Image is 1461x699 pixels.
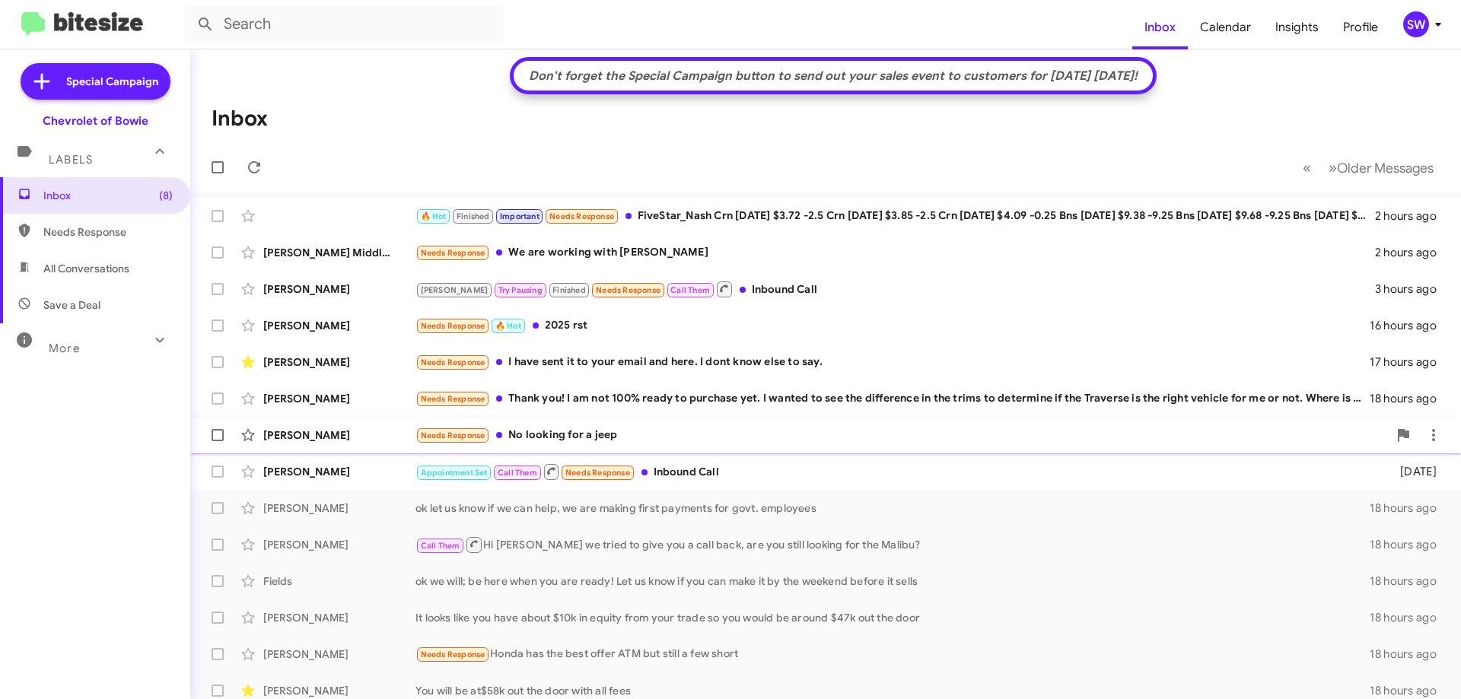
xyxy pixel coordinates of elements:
div: You will be at$58k out the door with all fees [415,683,1370,698]
div: 3 hours ago [1375,281,1449,297]
span: Special Campaign [66,74,158,89]
div: 18 hours ago [1370,500,1449,516]
div: 18 hours ago [1370,610,1449,625]
button: Next [1319,152,1443,183]
span: « [1303,158,1311,177]
div: [PERSON_NAME] [263,391,415,406]
div: It looks like you have about $10k in equity from your trade so you would be around $47k out the door [415,610,1370,625]
div: ok we will; be here when you are ready! Let us know if you can make it by the weekend before it s... [415,573,1370,589]
span: (8) [159,188,173,203]
span: Needs Response [421,431,485,440]
button: SW [1390,11,1444,37]
a: Profile [1331,5,1390,49]
div: [PERSON_NAME] [263,464,415,479]
div: [PERSON_NAME] [263,647,415,662]
span: Needs Response [43,224,173,240]
span: » [1329,158,1337,177]
div: 18 hours ago [1370,647,1449,662]
div: [PERSON_NAME] [263,500,415,516]
span: Needs Response [421,650,485,659]
h1: Inbox [212,106,268,131]
div: Inbound Call [415,280,1375,299]
span: 🔥 Hot [495,321,521,331]
div: [PERSON_NAME] [263,427,415,443]
span: Needs Response [596,285,660,295]
div: [PERSON_NAME] [263,537,415,552]
span: Save a Deal [43,297,100,313]
div: 18 hours ago [1370,537,1449,552]
div: [PERSON_NAME] [263,354,415,370]
div: 18 hours ago [1370,683,1449,698]
span: Needs Response [549,211,614,221]
div: 16 hours ago [1370,318,1449,333]
a: Special Campaign [21,63,170,100]
div: 17 hours ago [1370,354,1449,370]
div: [PERSON_NAME] [263,610,415,625]
span: Needs Response [421,248,485,258]
div: [PERSON_NAME] [263,683,415,698]
a: Inbox [1132,5,1188,49]
span: Needs Response [421,357,485,367]
span: Finished [457,211,490,221]
a: Insights [1263,5,1331,49]
span: Inbox [43,188,173,203]
span: Call Them [670,285,710,295]
span: 🔥 Hot [421,211,447,221]
span: More [49,342,80,355]
span: All Conversations [43,261,129,276]
div: ok let us know if we can help, we are making first payments for govt. employees [415,500,1370,516]
span: Try Pausing [498,285,543,295]
div: 18 hours ago [1370,573,1449,589]
div: Hi [PERSON_NAME] we tried to give you a call back, are you still looking for the Malibu? [415,535,1370,554]
button: Previous [1294,152,1320,183]
div: [PERSON_NAME] [263,281,415,297]
a: Calendar [1188,5,1263,49]
div: Fields [263,573,415,589]
div: SW [1403,11,1429,37]
span: Needs Response [421,321,485,331]
div: Don't forget the Special Campaign button to send out your sales event to customers for [DATE] [DA... [521,68,1145,84]
span: Labels [49,153,93,167]
div: Chevrolet of Bowie [43,113,148,129]
div: Inbound Call [415,462,1376,481]
span: Important [500,211,540,221]
span: Older Messages [1337,160,1434,176]
div: FiveStar_Nash Crn [DATE] $3.72 -2.5 Crn [DATE] $3.85 -2.5 Crn [DATE] $4.09 -0.25 Bns [DATE] $9.38... [415,208,1375,225]
span: Finished [552,285,586,295]
nav: Page navigation example [1294,152,1443,183]
div: [PERSON_NAME] [263,318,415,333]
div: Thank you! I am not 100% ready to purchase yet. I wanted to see the difference in the trims to de... [415,390,1370,408]
div: 2025 rst [415,317,1370,335]
span: Call Them [421,541,460,551]
span: Call Them [498,468,537,478]
span: [PERSON_NAME] [421,285,489,295]
span: Needs Response [565,468,630,478]
div: 2 hours ago [1375,245,1449,260]
div: 2 hours ago [1375,208,1449,224]
div: No looking for a jeep [415,427,1388,444]
div: 18 hours ago [1370,391,1449,406]
span: Appointment Set [421,468,488,478]
div: We are working with [PERSON_NAME] [415,244,1375,262]
div: [PERSON_NAME] Middletown [263,245,415,260]
input: Search [184,6,504,43]
div: Honda has the best offer ATM but still a few short [415,646,1370,663]
div: [DATE] [1376,464,1449,479]
span: Needs Response [421,394,485,404]
div: I have sent it to your email and here. I dont know else to say. [415,354,1370,371]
